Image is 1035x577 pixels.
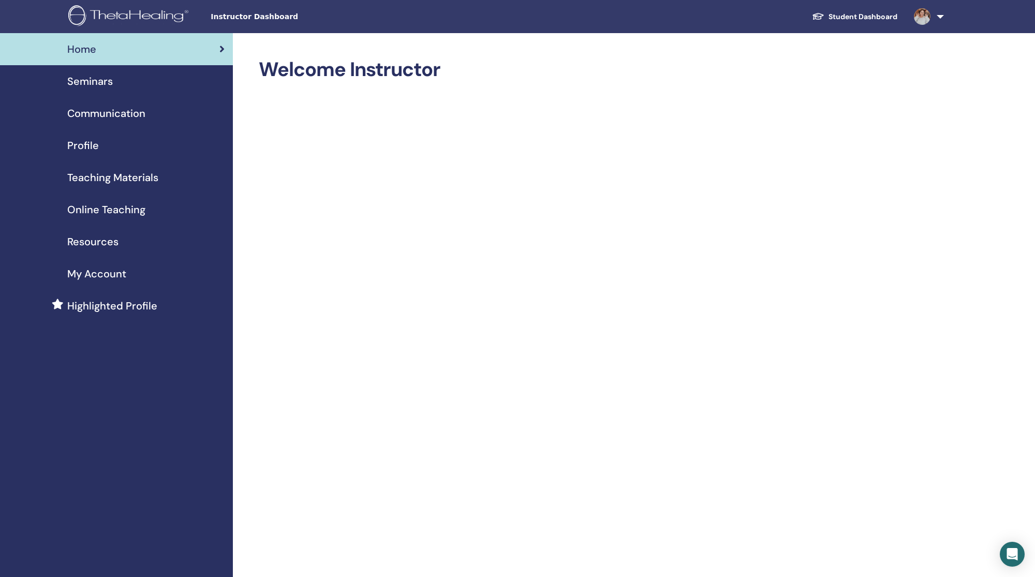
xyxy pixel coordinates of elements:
span: Communication [67,106,145,121]
span: Instructor Dashboard [211,11,366,22]
span: Seminars [67,73,113,89]
span: Home [67,41,96,57]
span: Online Teaching [67,202,145,217]
img: graduation-cap-white.svg [812,12,824,21]
div: Open Intercom Messenger [1000,542,1025,567]
a: Student Dashboard [804,7,906,26]
img: default.jpg [914,8,930,25]
h2: Welcome Instructor [259,58,916,82]
span: Resources [67,234,119,249]
span: Profile [67,138,99,153]
img: logo.png [68,5,192,28]
span: My Account [67,266,126,282]
span: Highlighted Profile [67,298,157,314]
span: Teaching Materials [67,170,158,185]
